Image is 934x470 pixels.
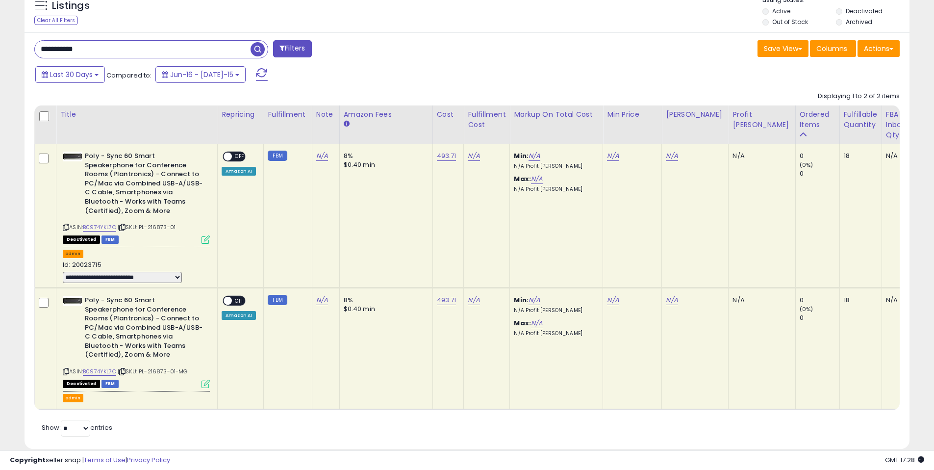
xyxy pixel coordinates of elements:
span: | SKU: PL-216873-01-MG [118,367,188,375]
a: 493.71 [437,151,456,161]
a: N/A [666,151,678,161]
b: Max: [514,318,531,328]
span: FBM [101,235,119,244]
a: N/A [316,295,328,305]
button: admin [63,394,83,402]
strong: Copyright [10,455,46,465]
small: FBM [268,295,287,305]
small: (0%) [800,161,813,169]
div: Fulfillment [268,109,307,120]
button: Columns [810,40,856,57]
a: Terms of Use [84,455,126,465]
div: Fulfillment Cost [468,109,505,130]
a: N/A [531,318,543,328]
b: Poly - Sync 60 Smart Speakerphone for Conference Rooms (Plantronics) - Connect to PC/Mac via Comb... [85,296,204,362]
div: Ordered Items [800,109,835,130]
div: Clear All Filters [34,16,78,25]
div: Amazon AI [222,167,256,176]
button: Jun-16 - [DATE]-15 [155,66,246,83]
a: N/A [529,151,540,161]
span: Last 30 Days [50,70,93,79]
div: 0 [800,152,839,160]
div: ASIN: [63,152,210,243]
b: Min: [514,151,529,160]
a: B0974YKL7C [83,223,116,232]
div: Markup on Total Cost [514,109,599,120]
div: 18 [844,152,874,160]
a: N/A [607,295,619,305]
div: Min Price [607,109,657,120]
button: Filters [273,40,311,57]
label: Deactivated [846,7,883,15]
span: Id: 20023715 [63,260,101,269]
a: N/A [468,151,480,161]
div: 0 [800,169,839,178]
div: 8% [344,152,425,160]
label: Active [772,7,790,15]
div: 0 [800,313,839,322]
a: Privacy Policy [127,455,170,465]
img: 31GR+0V0c4L._SL40_.jpg [63,152,82,161]
div: $0.40 min [344,305,425,313]
p: N/A Profit [PERSON_NAME] [514,163,595,170]
button: Save View [757,40,808,57]
div: N/A [732,152,787,160]
div: Amazon Fees [344,109,429,120]
div: N/A [886,296,912,305]
div: Title [60,109,213,120]
div: [PERSON_NAME] [666,109,724,120]
div: Fulfillable Quantity [844,109,878,130]
a: N/A [316,151,328,161]
span: Show: entries [42,423,112,432]
p: N/A Profit [PERSON_NAME] [514,307,595,314]
div: Amazon AI [222,311,256,320]
span: All listings that are unavailable for purchase on Amazon for any reason other than out-of-stock [63,235,100,244]
p: N/A Profit [PERSON_NAME] [514,186,595,193]
th: The percentage added to the cost of goods (COGS) that forms the calculator for Min & Max prices. [510,105,603,144]
div: seller snap | | [10,456,170,465]
a: N/A [529,295,540,305]
div: Displaying 1 to 2 of 2 items [818,92,900,101]
span: FBM [101,380,119,388]
div: 18 [844,296,874,305]
span: Compared to: [106,71,151,80]
div: N/A [886,152,912,160]
b: Min: [514,295,529,305]
small: Amazon Fees. [344,120,350,129]
span: All listings that are unavailable for purchase on Amazon for any reason other than out-of-stock [63,380,100,388]
a: N/A [666,295,678,305]
small: (0%) [800,305,813,313]
b: Poly - Sync 60 Smart Speakerphone for Conference Rooms (Plantronics) - Connect to PC/Mac via Comb... [85,152,204,218]
div: ASIN: [63,296,210,387]
div: Repricing [222,109,259,120]
a: N/A [531,174,543,184]
div: N/A [732,296,787,305]
button: Last 30 Days [35,66,105,83]
span: OFF [232,153,248,161]
span: Columns [816,44,847,53]
b: Max: [514,174,531,183]
div: Profit [PERSON_NAME] [732,109,791,130]
a: B0974YKL7C [83,367,116,376]
span: OFF [232,297,248,305]
div: FBA inbound Qty [886,109,915,140]
div: Note [316,109,335,120]
a: N/A [607,151,619,161]
img: 31GR+0V0c4L._SL40_.jpg [63,296,82,306]
div: 8% [344,296,425,305]
span: | SKU: PL-216873-01 [118,223,176,231]
a: 493.71 [437,295,456,305]
a: N/A [468,295,480,305]
button: admin [63,250,83,258]
small: FBM [268,151,287,161]
div: Cost [437,109,460,120]
div: $0.40 min [344,160,425,169]
span: Jun-16 - [DATE]-15 [170,70,233,79]
p: N/A Profit [PERSON_NAME] [514,330,595,337]
label: Out of Stock [772,18,808,26]
label: Archived [846,18,872,26]
span: 2025-08-15 17:28 GMT [885,455,924,465]
div: 0 [800,296,839,305]
button: Actions [858,40,900,57]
